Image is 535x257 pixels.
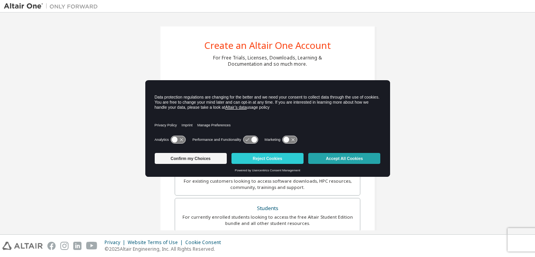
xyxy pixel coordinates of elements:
img: Altair One [4,2,102,10]
img: linkedin.svg [73,242,81,250]
div: Privacy [105,239,128,246]
div: For currently enrolled students looking to access the free Altair Student Edition bundle and all ... [180,214,355,226]
p: © 2025 Altair Engineering, Inc. All Rights Reserved. [105,246,226,252]
div: Students [180,203,355,214]
div: For existing customers looking to access software downloads, HPC resources, community, trainings ... [180,178,355,191]
div: Cookie Consent [185,239,226,246]
img: altair_logo.svg [2,242,43,250]
img: youtube.svg [86,242,98,250]
div: Website Terms of Use [128,239,185,246]
div: For Free Trials, Licenses, Downloads, Learning & Documentation and so much more. [213,55,322,67]
div: Create an Altair One Account [204,41,331,50]
img: instagram.svg [60,242,69,250]
img: facebook.svg [47,242,56,250]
